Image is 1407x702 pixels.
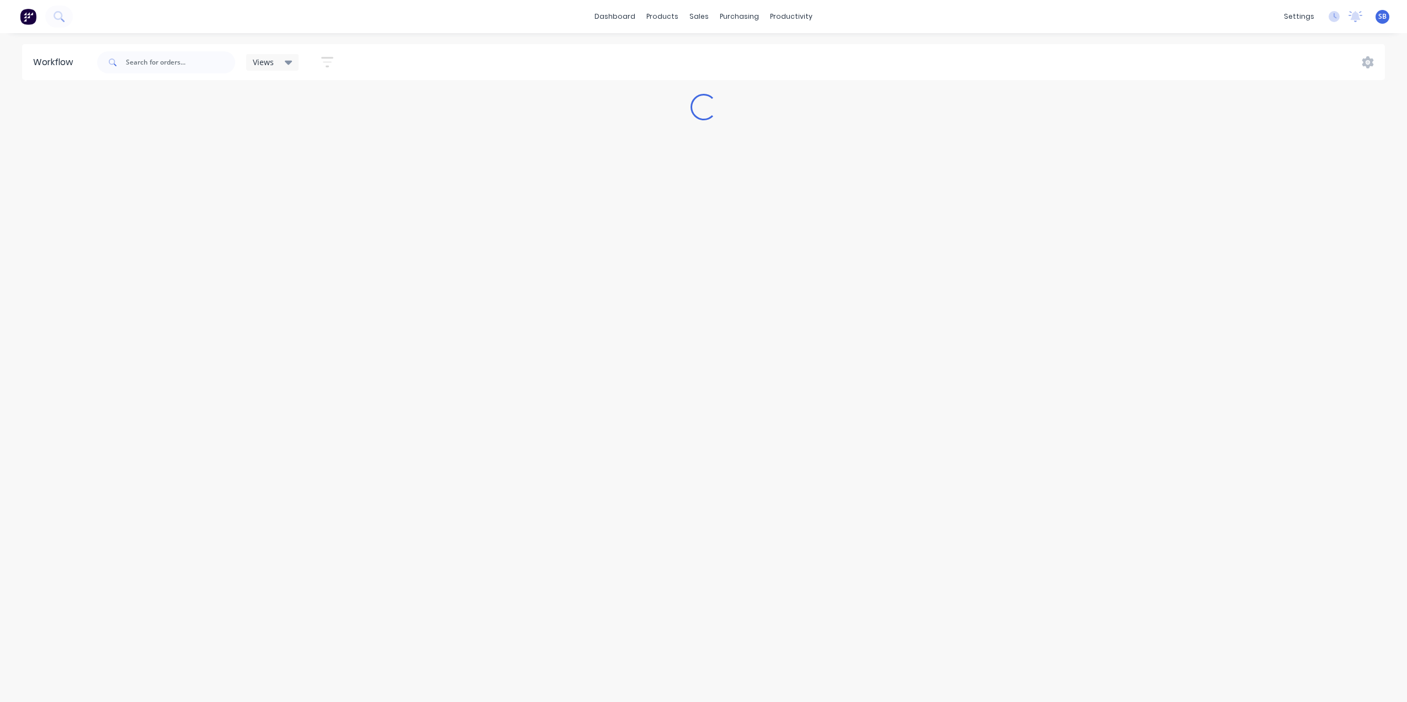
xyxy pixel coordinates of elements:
[20,8,36,25] img: Factory
[253,56,274,68] span: Views
[1278,8,1320,25] div: settings
[764,8,818,25] div: productivity
[684,8,714,25] div: sales
[589,8,641,25] a: dashboard
[126,51,235,73] input: Search for orders...
[714,8,764,25] div: purchasing
[641,8,684,25] div: products
[1378,12,1387,22] span: SB
[33,56,78,69] div: Workflow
